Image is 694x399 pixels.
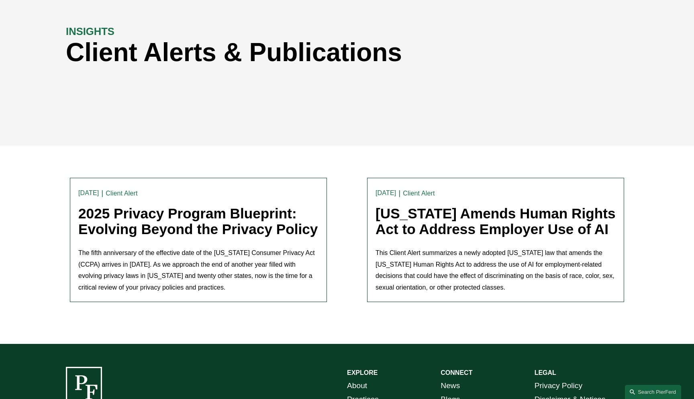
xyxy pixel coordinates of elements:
time: [DATE] [78,190,99,196]
a: Client Alert [403,190,435,197]
a: [US_STATE] Amends Human Rights Act to Address Employer Use of AI [376,206,616,237]
a: News [441,379,460,393]
a: Privacy Policy [535,379,582,393]
strong: LEGAL [535,369,556,376]
strong: CONNECT [441,369,472,376]
time: [DATE] [376,190,396,196]
a: Search this site [625,385,681,399]
p: This Client Alert summarizes a newly adopted [US_STATE] law that amends the [US_STATE] Human Righ... [376,247,616,294]
strong: INSIGHTS [66,26,114,37]
a: About [347,379,367,393]
a: 2025 Privacy Program Blueprint: Evolving Beyond the Privacy Policy [78,206,318,237]
p: The fifth anniversary of the effective date of the [US_STATE] Consumer Privacy Act (CCPA) arrives... [78,247,318,294]
h1: Client Alerts & Publications [66,38,488,67]
a: Client Alert [106,190,137,197]
strong: EXPLORE [347,369,378,376]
